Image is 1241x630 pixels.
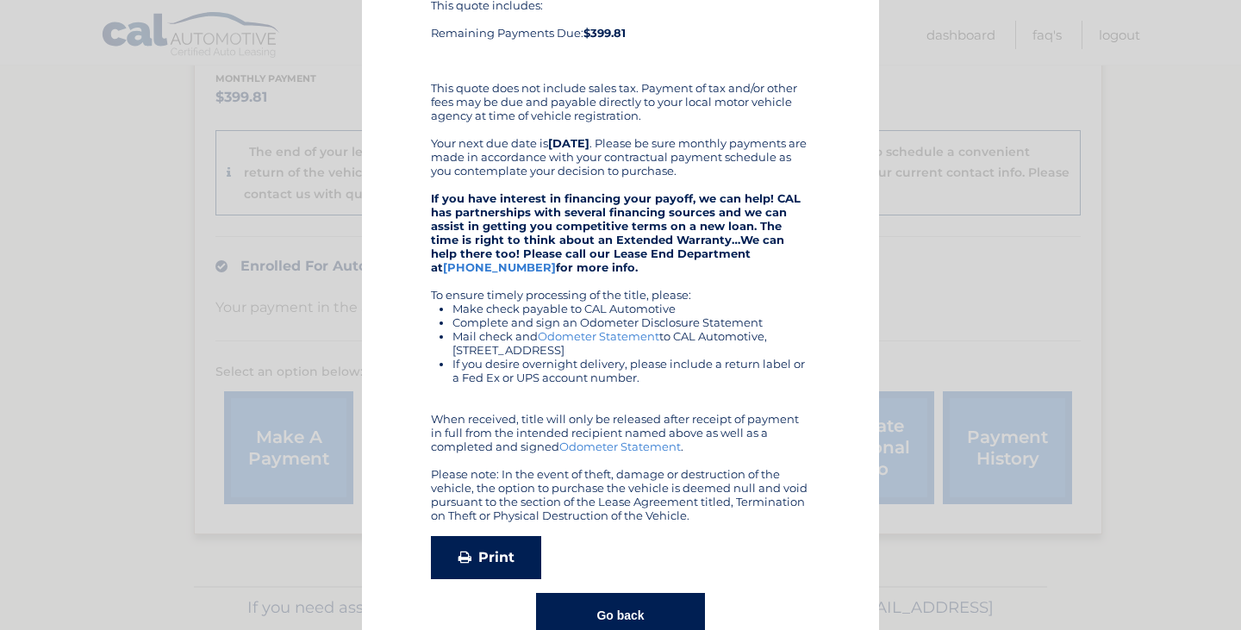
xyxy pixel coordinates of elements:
[538,329,659,343] a: Odometer Statement
[548,136,589,150] b: [DATE]
[583,26,626,40] b: $399.81
[452,357,810,384] li: If you desire overnight delivery, please include a return label or a Fed Ex or UPS account number.
[443,260,556,274] a: [PHONE_NUMBER]
[559,440,681,453] a: Odometer Statement
[431,536,541,579] a: Print
[452,329,810,357] li: Mail check and to CAL Automotive, [STREET_ADDRESS]
[452,315,810,329] li: Complete and sign an Odometer Disclosure Statement
[452,302,810,315] li: Make check payable to CAL Automotive
[431,191,801,274] strong: If you have interest in financing your payoff, we can help! CAL has partnerships with several fin...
